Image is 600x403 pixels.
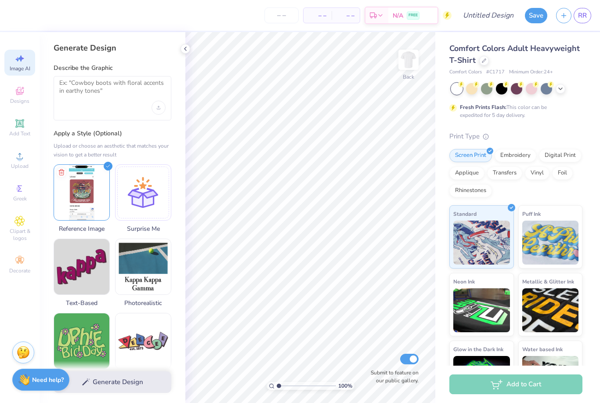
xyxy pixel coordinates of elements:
[54,313,109,369] img: 60s & 70s
[522,209,541,218] span: Puff Ink
[509,69,553,76] span: Minimum Order: 24 +
[522,288,579,332] img: Metallic & Glitter Ink
[522,356,579,400] img: Water based Ink
[456,7,520,24] input: Untitled Design
[338,382,352,390] span: 100 %
[54,43,171,53] div: Generate Design
[54,298,110,308] span: Text-Based
[116,239,171,294] img: Photorealistic
[408,12,418,18] span: FREE
[460,103,568,119] div: This color can be expedited for 5 day delivery.
[10,98,29,105] span: Designs
[115,224,171,233] span: Surprise Me
[522,277,574,286] span: Metallic & Glitter Ink
[54,64,171,73] label: Describe the Graphic
[449,149,492,162] div: Screen Print
[453,209,477,218] span: Standard
[574,8,591,23] a: RR
[400,51,417,69] img: Back
[453,221,510,265] img: Standard
[54,165,109,220] img: Upload reference
[366,369,419,385] label: Submit to feature on our public gallery.
[393,11,403,20] span: N/A
[449,131,582,142] div: Print Type
[487,167,522,180] div: Transfers
[11,163,29,170] span: Upload
[453,345,503,354] span: Glow in the Dark Ink
[32,376,64,384] strong: Need help?
[264,7,299,23] input: – –
[449,167,484,180] div: Applique
[453,356,510,400] img: Glow in the Dark Ink
[453,277,475,286] span: Neon Ink
[539,149,582,162] div: Digital Print
[460,104,506,111] strong: Fresh Prints Flash:
[552,167,573,180] div: Foil
[578,11,587,21] span: RR
[54,142,171,159] div: Upload or choose an aesthetic that matches your vision to get a better result
[403,73,414,81] div: Back
[54,224,110,233] span: Reference Image
[449,69,482,76] span: Comfort Colors
[116,313,171,369] img: 80s & 90s
[309,11,326,20] span: – –
[525,8,547,23] button: Save
[54,239,109,294] img: Text-Based
[152,101,166,115] div: Upload image
[115,298,171,308] span: Photorealistic
[449,43,580,65] span: Comfort Colors Adult Heavyweight T-Shirt
[522,221,579,265] img: Puff Ink
[449,184,492,197] div: Rhinestones
[525,167,549,180] div: Vinyl
[9,267,30,274] span: Decorate
[495,149,536,162] div: Embroidery
[54,129,171,138] label: Apply a Style (Optional)
[10,65,30,72] span: Image AI
[4,228,35,242] span: Clipart & logos
[337,11,354,20] span: – –
[486,69,505,76] span: # C1717
[453,288,510,332] img: Neon Ink
[9,130,30,137] span: Add Text
[13,195,27,202] span: Greek
[522,345,563,354] span: Water based Ink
